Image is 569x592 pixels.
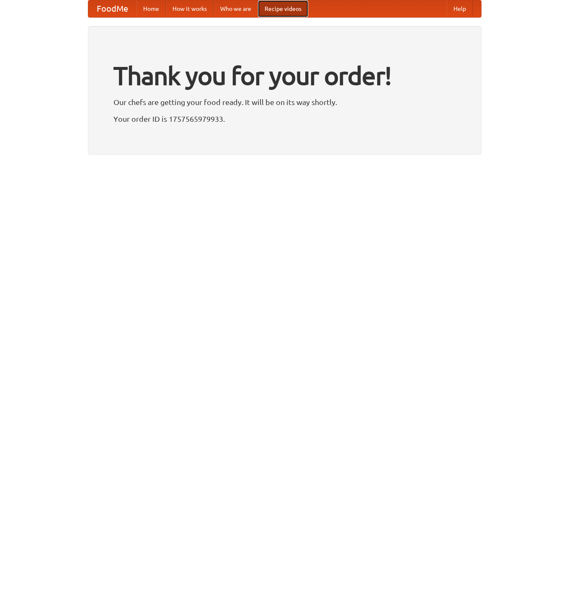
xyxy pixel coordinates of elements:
[166,0,214,17] a: How it works
[214,0,258,17] a: Who we are
[113,96,456,108] p: Our chefs are getting your food ready. It will be on its way shortly.
[88,0,136,17] a: FoodMe
[258,0,308,17] a: Recipe videos
[136,0,166,17] a: Home
[447,0,473,17] a: Help
[113,113,456,125] p: Your order ID is 1757565979933.
[113,56,456,96] h1: Thank you for your order!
